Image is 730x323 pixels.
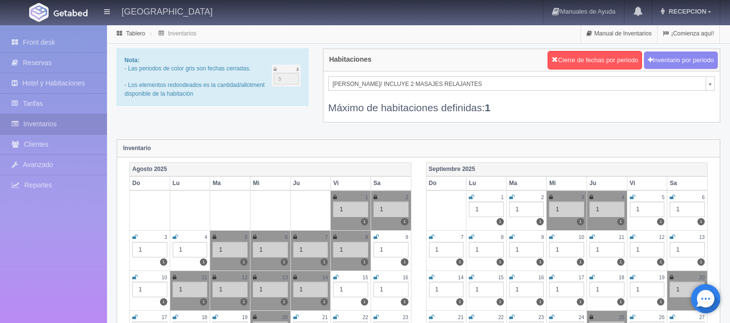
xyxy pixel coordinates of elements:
[374,242,409,257] div: 1
[622,195,624,200] small: 4
[579,275,584,280] small: 17
[497,298,504,306] label: 1
[581,24,657,43] a: Manual de Inventarios
[579,315,584,320] small: 24
[403,275,408,280] small: 16
[667,176,708,190] th: Sa
[328,76,715,91] a: [PERSON_NAME]/ INCLUYE 2 MASAJES RELAJANTES
[333,77,702,91] span: [PERSON_NAME]/ INCLUYE 2 MASAJES RELAJANTES
[331,176,371,190] th: Vi
[282,315,287,320] small: 20
[538,315,544,320] small: 23
[579,235,584,240] small: 10
[403,315,408,320] small: 23
[160,258,167,266] label: 1
[577,218,584,225] label: 1
[644,51,718,69] button: Inventario por periodo
[282,275,287,280] small: 13
[501,195,504,200] small: 1
[548,51,642,69] button: Cierre de fechas por periodo
[549,202,584,217] div: 1
[577,258,584,266] label: 1
[293,282,328,297] div: 1
[160,298,167,306] label: 1
[666,8,706,15] span: RECEPCION
[670,242,705,257] div: 1
[333,242,368,257] div: 1
[547,176,587,190] th: Mi
[485,102,491,113] b: 1
[361,258,368,266] label: 1
[285,235,288,240] small: 6
[657,298,664,306] label: 1
[541,195,544,200] small: 2
[210,176,250,190] th: Ma
[329,56,372,63] h4: Habitaciones
[53,9,88,17] img: Getabed
[497,258,504,266] label: 1
[630,202,665,217] div: 1
[363,315,368,320] small: 22
[587,176,627,190] th: Ju
[173,282,208,297] div: 1
[659,315,664,320] small: 26
[662,195,665,200] small: 5
[659,275,664,280] small: 19
[173,242,208,257] div: 1
[401,218,408,225] label: 1
[250,176,290,190] th: Mi
[164,235,167,240] small: 3
[509,242,544,257] div: 1
[240,298,248,306] label: 1
[581,195,584,200] small: 3
[322,315,328,320] small: 21
[242,275,248,280] small: 12
[469,282,504,297] div: 1
[253,282,288,297] div: 1
[253,242,288,257] div: 1
[469,202,504,217] div: 1
[658,24,719,43] a: ¡Comienza aquí!
[401,258,408,266] label: 1
[429,282,464,297] div: 1
[627,176,667,190] th: Vi
[371,176,411,190] th: Sa
[589,282,624,297] div: 1
[365,195,368,200] small: 1
[469,242,504,257] div: 1
[549,282,584,297] div: 1
[509,282,544,297] div: 1
[281,298,288,306] label: 1
[538,275,544,280] small: 16
[322,275,328,280] small: 14
[202,275,207,280] small: 11
[126,30,145,37] a: Tablero
[456,258,463,266] label: 1
[699,235,705,240] small: 13
[132,242,167,257] div: 1
[619,315,624,320] small: 25
[549,242,584,257] div: 1
[213,242,248,257] div: 1
[130,162,411,176] th: Agosto 2025
[202,315,207,320] small: 18
[589,202,624,217] div: 1
[293,242,328,257] div: 1
[29,3,49,22] img: Getabed
[200,298,207,306] label: 1
[328,91,715,115] div: Máximo de habitaciones definidas:
[325,235,328,240] small: 7
[374,202,409,217] div: 1
[130,176,170,190] th: Do
[657,218,664,225] label: 1
[699,275,705,280] small: 20
[161,315,167,320] small: 17
[213,282,248,297] div: 1
[697,258,705,266] label: 1
[498,275,503,280] small: 15
[536,298,544,306] label: 1
[365,235,368,240] small: 8
[630,242,665,257] div: 1
[200,258,207,266] label: 1
[699,315,705,320] small: 27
